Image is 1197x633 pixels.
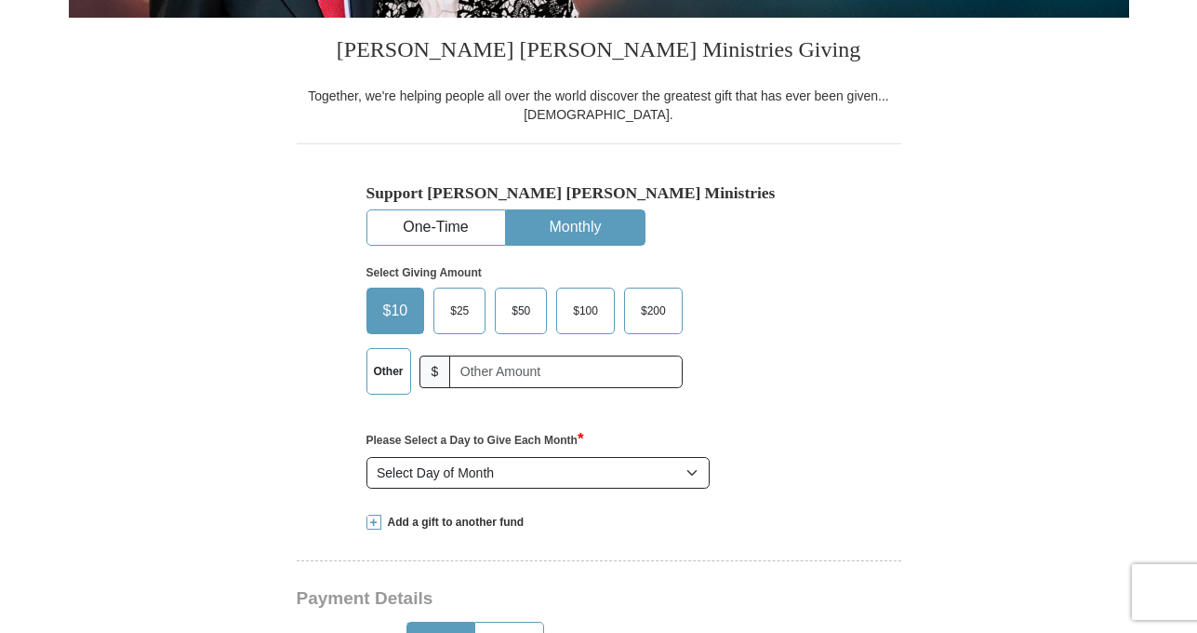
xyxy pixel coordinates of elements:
[419,356,451,388] span: $
[502,297,539,325] span: $50
[366,266,482,279] strong: Select Giving Amount
[366,434,584,447] strong: Please Select a Day to Give Each Month
[374,297,418,325] span: $10
[367,349,410,394] label: Other
[367,210,505,245] button: One-Time
[449,356,682,388] input: Other Amount
[441,297,478,325] span: $25
[366,183,831,203] h5: Support [PERSON_NAME] [PERSON_NAME] Ministries
[507,210,645,245] button: Monthly
[381,515,525,531] span: Add a gift to another fund
[297,87,901,124] div: Together, we're helping people all over the world discover the greatest gift that has ever been g...
[297,588,771,610] h3: Payment Details
[632,297,675,325] span: $200
[564,297,607,325] span: $100
[297,18,901,87] h3: [PERSON_NAME] [PERSON_NAME] Ministries Giving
